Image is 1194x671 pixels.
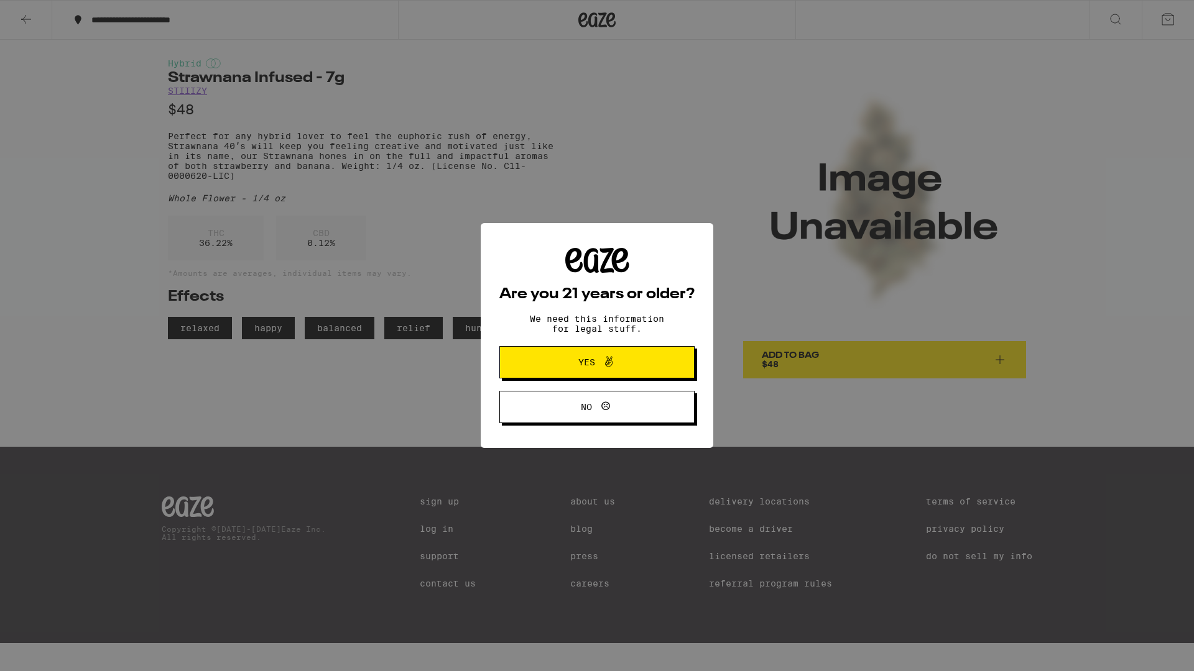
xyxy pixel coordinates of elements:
span: Yes [578,358,595,367]
h2: Are you 21 years or older? [499,287,695,302]
button: No [499,391,695,423]
span: No [581,403,592,411]
p: We need this information for legal stuff. [519,314,675,334]
button: Yes [499,346,695,378]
